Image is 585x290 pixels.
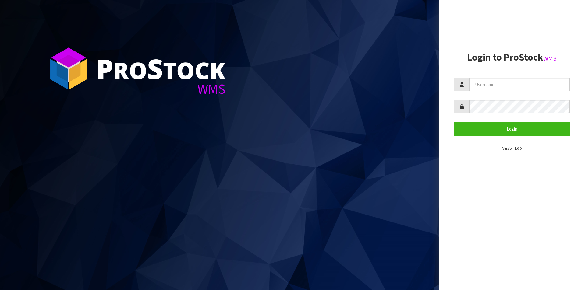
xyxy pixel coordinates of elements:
input: Username [469,78,570,91]
small: WMS [543,54,557,62]
h2: Login to ProStock [454,52,570,63]
img: ProStock Cube [46,46,91,91]
span: P [96,50,113,87]
div: ro tock [96,55,225,82]
span: S [147,50,163,87]
div: WMS [96,82,225,96]
small: Version 1.0.0 [502,146,522,151]
button: Login [454,122,570,135]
